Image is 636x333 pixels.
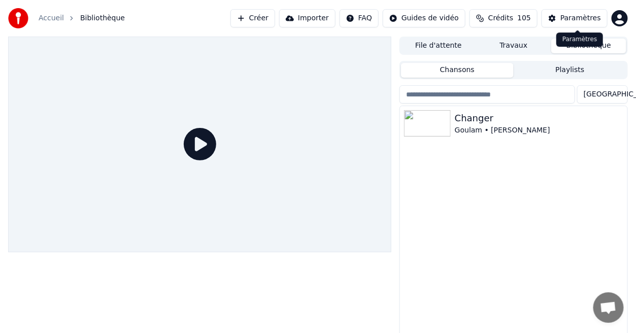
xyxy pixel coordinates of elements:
button: File d'attente [401,39,476,53]
div: Paramètres [556,32,603,47]
span: Crédits [488,13,513,23]
button: Crédits105 [470,9,538,27]
button: Importer [279,9,336,27]
button: FAQ [340,9,379,27]
div: Changer [455,111,623,125]
nav: breadcrumb [39,13,125,23]
div: Goulam • [PERSON_NAME] [455,125,623,136]
button: Bibliothèque [551,39,626,53]
span: 105 [517,13,531,23]
button: Travaux [476,39,551,53]
button: Paramètres [542,9,608,27]
button: Chansons [401,63,514,78]
img: youka [8,8,28,28]
button: Guides de vidéo [383,9,465,27]
span: Bibliothèque [80,13,125,23]
a: Accueil [39,13,64,23]
button: Playlists [514,63,626,78]
button: Créer [230,9,275,27]
div: Paramètres [560,13,601,23]
a: Ouvrir le chat [593,292,624,323]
